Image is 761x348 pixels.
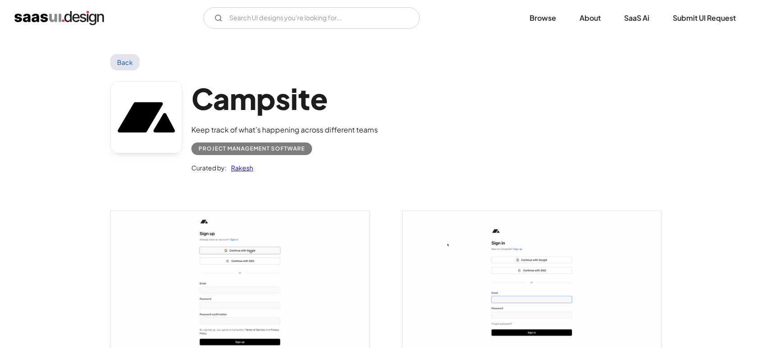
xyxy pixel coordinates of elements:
[613,8,660,28] a: SaaS Ai
[204,7,420,29] input: Search UI designs you're looking for...
[569,8,612,28] a: About
[191,162,226,173] div: Curated by:
[14,11,104,25] a: home
[191,81,378,116] h1: Campsite
[662,8,747,28] a: Submit UI Request
[519,8,567,28] a: Browse
[199,143,305,154] div: Project Management Software
[226,162,253,173] a: Rakesh
[110,54,140,70] a: Back
[191,124,378,135] div: Keep track of what’s happening across different teams
[204,7,420,29] form: Email Form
